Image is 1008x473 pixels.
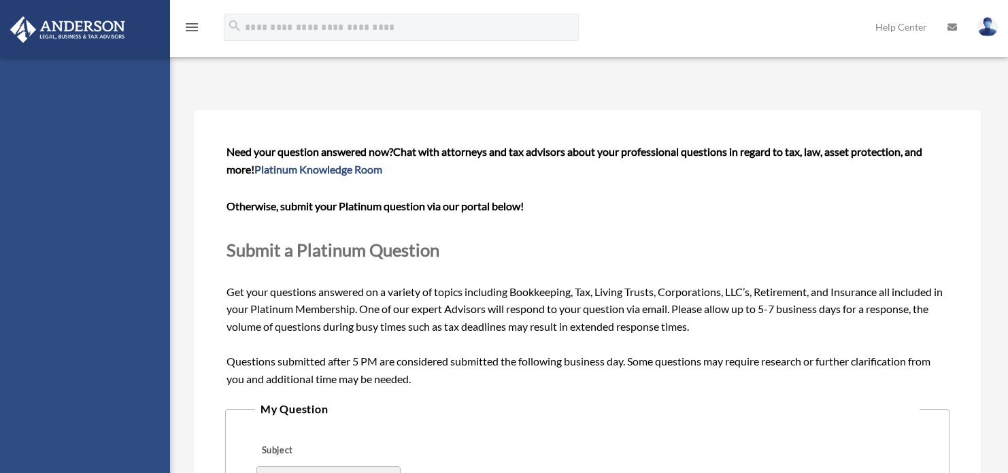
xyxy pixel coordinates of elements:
[226,240,439,260] span: Submit a Platinum Question
[226,145,947,385] span: Get your questions answered on a variety of topics including Bookkeeping, Tax, Living Trusts, Cor...
[227,18,242,33] i: search
[226,145,922,176] span: Chat with attorneys and tax advisors about your professional questions in regard to tax, law, ass...
[254,163,382,176] a: Platinum Knowledge Room
[256,441,386,460] label: Subject
[226,199,524,212] b: Otherwise, submit your Platinum question via our portal below!
[977,17,998,37] img: User Pic
[255,399,920,419] legend: My Question
[184,19,200,35] i: menu
[6,16,129,43] img: Anderson Advisors Platinum Portal
[226,145,393,158] span: Need your question answered now?
[184,24,200,35] a: menu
